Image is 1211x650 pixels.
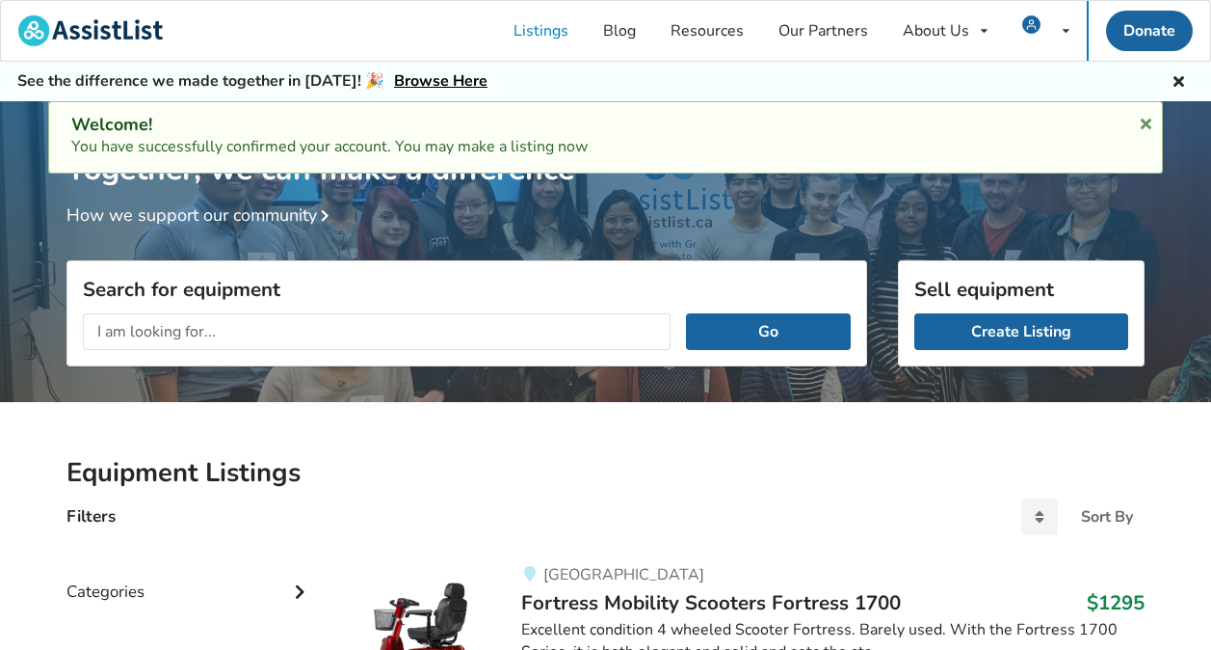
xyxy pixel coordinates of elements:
span: [GEOGRAPHIC_DATA] [543,564,704,585]
a: Our Partners [761,1,885,61]
h4: Filters [66,505,116,528]
div: About Us [903,23,969,39]
a: Blog [586,1,653,61]
h2: Equipment Listings [66,456,1145,490]
a: Browse Here [394,70,487,92]
a: Donate [1106,11,1193,51]
a: Create Listing [914,313,1128,350]
a: Resources [653,1,761,61]
img: assistlist-logo [18,15,163,46]
a: How we support our community [66,203,336,227]
div: Sort By [1081,509,1133,525]
span: Fortress Mobility Scooters Fortress 1700 [521,589,901,616]
div: You have successfully confirmed your account. You may make a listing now [71,114,1140,158]
button: Go [686,313,851,350]
h1: Together, we can make a difference [66,101,1145,189]
input: I am looking for... [83,313,671,350]
h5: See the difference we made together in [DATE]! 🎉 [17,71,487,92]
h3: Sell equipment [914,277,1128,302]
img: user icon [1022,15,1040,34]
a: Listings [496,1,586,61]
div: Welcome! [71,114,1140,136]
h3: $1295 [1087,590,1145,615]
h3: Search for equipment [83,277,851,302]
div: Categories [66,543,313,611]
